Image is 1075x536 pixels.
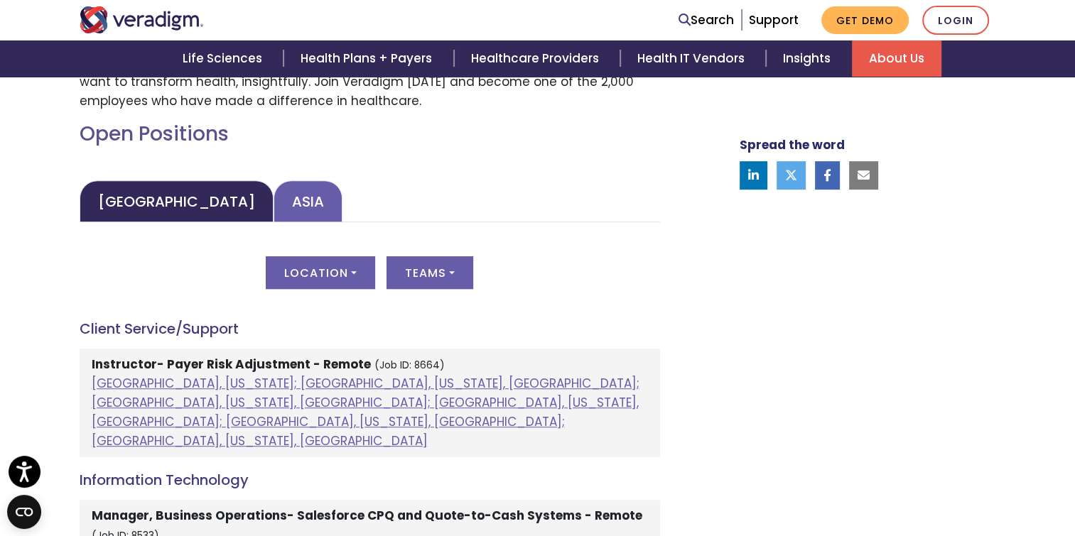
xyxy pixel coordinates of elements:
[80,6,204,33] img: Veradigm logo
[821,6,909,34] a: Get Demo
[852,40,941,77] a: About Us
[80,122,660,146] h2: Open Positions
[766,40,852,77] a: Insights
[283,40,453,77] a: Health Plans + Payers
[92,375,639,450] a: [GEOGRAPHIC_DATA], [US_STATE]; [GEOGRAPHIC_DATA], [US_STATE], [GEOGRAPHIC_DATA]; [GEOGRAPHIC_DATA...
[92,507,642,524] strong: Manager, Business Operations- Salesforce CPQ and Quote-to-Cash Systems - Remote
[92,356,371,373] strong: Instructor- Payer Risk Adjustment - Remote
[620,40,766,77] a: Health IT Vendors
[922,6,989,35] a: Login
[374,359,445,372] small: (Job ID: 8664)
[7,495,41,529] button: Open CMP widget
[679,11,734,30] a: Search
[454,40,620,77] a: Healthcare Providers
[749,11,799,28] a: Support
[740,136,845,153] strong: Spread the word
[80,471,660,488] h4: Information Technology
[80,180,274,222] a: [GEOGRAPHIC_DATA]
[266,256,375,289] button: Location
[387,256,473,289] button: Teams
[80,320,660,337] h4: Client Service/Support
[166,40,283,77] a: Life Sciences
[274,180,342,222] a: Asia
